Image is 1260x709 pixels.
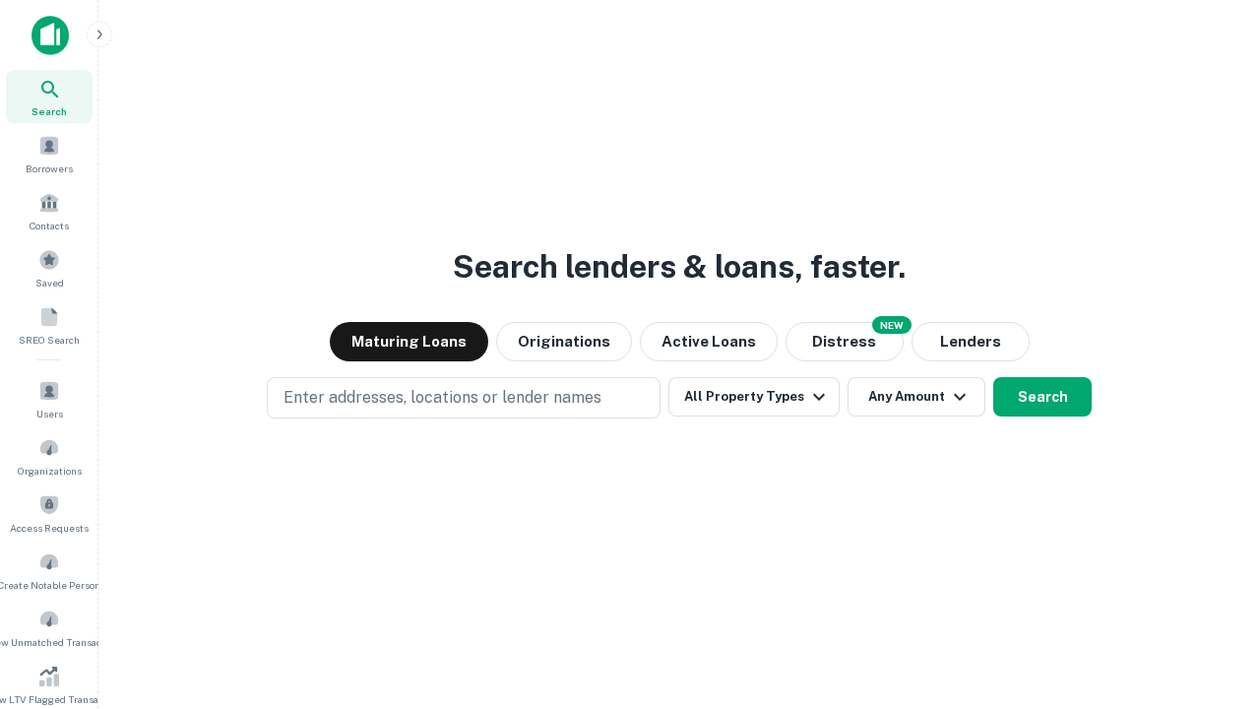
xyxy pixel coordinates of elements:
a: Access Requests [6,486,93,540]
a: Saved [6,241,93,294]
button: Any Amount [848,377,985,417]
span: Users [36,406,63,421]
div: NEW [872,316,912,334]
iframe: Chat Widget [1162,551,1260,646]
a: SREO Search [6,298,93,352]
h3: Search lenders & loans, faster. [453,243,906,290]
a: Organizations [6,429,93,483]
span: Saved [35,275,64,290]
button: Search distressed loans with lien and other non-mortgage details. [786,322,904,361]
button: Lenders [912,322,1030,361]
p: Enter addresses, locations or lender names [283,386,601,410]
span: SREO Search [19,332,80,348]
button: Originations [496,322,632,361]
a: Search [6,70,93,123]
a: Create Notable Person [6,544,93,597]
span: Contacts [30,218,69,233]
span: Search [31,103,67,119]
button: Active Loans [640,322,778,361]
span: Borrowers [26,161,73,176]
img: capitalize-icon.png [31,16,69,55]
span: Access Requests [10,520,89,536]
button: Enter addresses, locations or lender names [267,377,661,419]
button: All Property Types [668,377,840,417]
button: Maturing Loans [330,322,488,361]
a: Borrowers [6,127,93,180]
span: Organizations [18,463,82,479]
a: Contacts [6,184,93,237]
button: Search [993,377,1092,417]
a: Review Unmatched Transactions [6,601,93,654]
a: Users [6,372,93,425]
